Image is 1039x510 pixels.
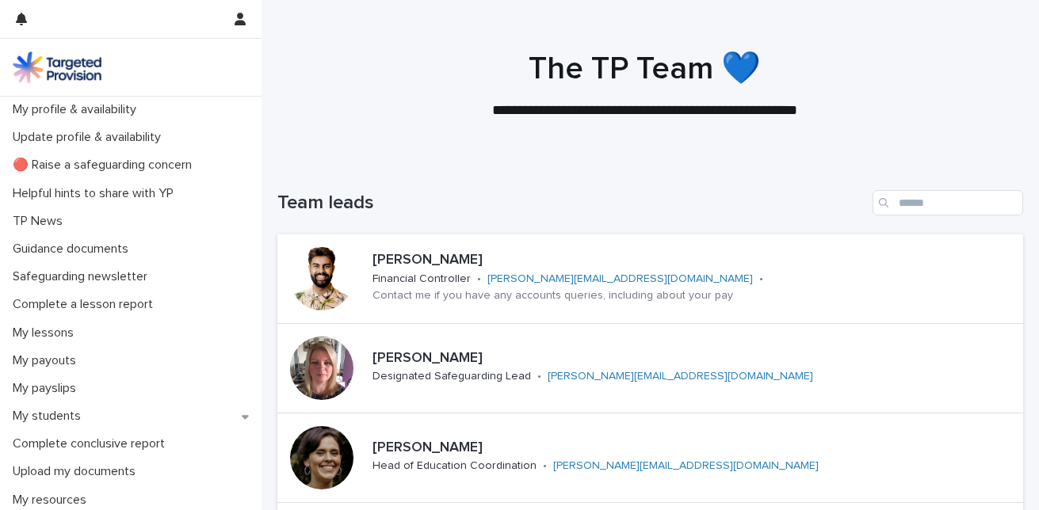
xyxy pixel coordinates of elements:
[6,353,89,368] p: My payouts
[6,325,86,341] p: My lessons
[277,413,1023,503] a: [PERSON_NAME]Head of Education Coordination•[PERSON_NAME][EMAIL_ADDRESS][DOMAIN_NAME]
[13,51,101,83] img: M5nRWzHhSzIhMunXDL62
[6,297,166,312] p: Complete a lesson report
[277,324,1023,413] a: [PERSON_NAME]Designated Safeguarding Lead•[PERSON_NAME][EMAIL_ADDRESS][DOMAIN_NAME]
[873,190,1023,215] input: Search
[537,370,541,383] p: •
[372,350,923,367] p: [PERSON_NAME]
[6,464,148,479] p: Upload my documents
[6,242,141,257] p: Guidance documents
[477,272,481,286] p: •
[553,460,819,471] a: [PERSON_NAME][EMAIL_ADDRESS][DOMAIN_NAME]
[6,214,75,229] p: TP News
[6,130,174,145] p: Update profile & availability
[759,272,763,286] p: •
[6,102,149,117] p: My profile & availability
[6,158,204,173] p: 🔴 Raise a safeguarding concern
[372,252,1017,269] p: [PERSON_NAME]
[6,381,89,396] p: My payslips
[277,234,1023,324] a: [PERSON_NAME]Financial Controller•[PERSON_NAME][EMAIL_ADDRESS][DOMAIN_NAME]•Contact me if you hav...
[372,370,531,383] p: Designated Safeguarding Lead
[277,192,866,215] h1: Team leads
[548,371,813,382] a: [PERSON_NAME][EMAIL_ADDRESS][DOMAIN_NAME]
[543,459,547,473] p: •
[6,493,99,508] p: My resources
[372,440,929,457] p: [PERSON_NAME]
[6,409,94,424] p: My students
[277,50,1011,88] h1: The TP Team 💙
[6,186,186,201] p: Helpful hints to share with YP
[372,272,471,286] p: Financial Controller
[372,459,537,473] p: Head of Education Coordination
[6,269,160,284] p: Safeguarding newsletter
[487,273,753,284] a: [PERSON_NAME][EMAIL_ADDRESS][DOMAIN_NAME]
[6,436,178,451] p: Complete conclusive report
[372,289,733,303] p: Contact me if you have any accounts queries, including about your pay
